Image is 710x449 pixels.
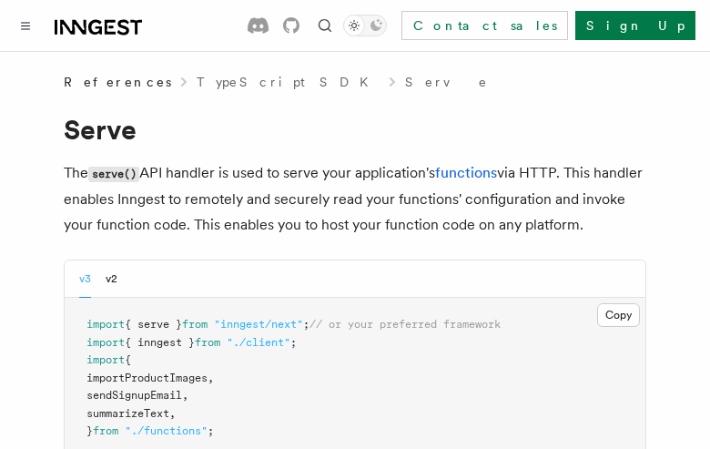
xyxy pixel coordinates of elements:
[88,167,139,182] code: serve()
[86,336,125,349] span: import
[214,318,303,331] span: "inngest/next"
[64,73,171,91] span: References
[79,260,91,298] button: v3
[208,424,214,437] span: ;
[64,113,646,146] h1: Serve
[309,318,501,331] span: // or your preferred framework
[208,372,214,384] span: ,
[15,15,36,36] button: Toggle navigation
[343,15,387,36] button: Toggle dark mode
[195,336,220,349] span: from
[86,372,208,384] span: importProductImages
[125,353,131,366] span: {
[86,353,125,366] span: import
[106,260,117,298] button: v2
[182,389,188,402] span: ,
[227,336,290,349] span: "./client"
[86,318,125,331] span: import
[86,407,169,420] span: summarizeText
[405,73,489,91] a: Serve
[64,160,646,238] p: The API handler is used to serve your application's via HTTP. This handler enables Inngest to rem...
[125,336,195,349] span: { inngest }
[125,318,182,331] span: { serve }
[169,407,176,420] span: ,
[182,318,208,331] span: from
[303,318,309,331] span: ;
[93,424,118,437] span: from
[86,424,93,437] span: }
[435,164,497,181] a: functions
[86,389,182,402] span: sendSignupEmail
[314,15,336,36] button: Find something...
[575,11,695,40] a: Sign Up
[597,303,640,327] button: Copy
[401,11,568,40] a: Contact sales
[125,424,208,437] span: "./functions"
[290,336,297,349] span: ;
[197,73,380,91] a: TypeScript SDK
